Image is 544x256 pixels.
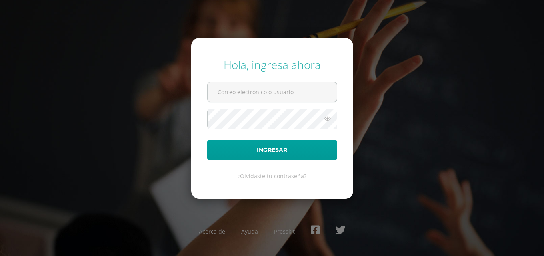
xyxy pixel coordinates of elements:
[241,228,258,235] a: Ayuda
[199,228,225,235] a: Acerca de
[238,172,306,180] a: ¿Olvidaste tu contraseña?
[207,140,337,160] button: Ingresar
[274,228,295,235] a: Presskit
[207,57,337,72] div: Hola, ingresa ahora
[208,82,337,102] input: Correo electrónico o usuario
